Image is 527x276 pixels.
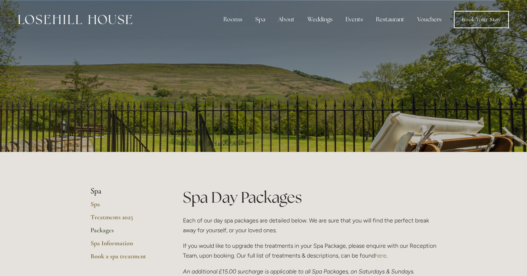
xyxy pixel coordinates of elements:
[91,200,160,213] a: Spa
[250,12,271,27] div: Spa
[272,12,300,27] div: About
[183,216,437,235] p: Each of our day spa packages are detailed below. We are sure that you will find the perfect break...
[218,12,248,27] div: Rooms
[183,241,437,260] p: If you would like to upgrade the treatments in your Spa Package, please enquire with our Receptio...
[18,15,132,24] img: Losehill House
[91,239,160,252] a: Spa Information
[91,252,160,265] a: Book a spa treatment
[411,12,447,27] a: Vouchers
[91,226,160,239] a: Packages
[340,12,369,27] div: Events
[375,252,386,259] a: here
[91,213,160,226] a: Treatments 2025
[454,11,509,28] a: Book Your Stay
[183,187,437,208] h1: Spa Day Packages
[370,12,410,27] div: Restaurant
[183,268,414,275] em: An additional £15.00 surcharge is applicable to all Spa Packages, on Saturdays & Sundays.
[91,187,160,196] li: Spa
[302,12,338,27] div: Weddings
